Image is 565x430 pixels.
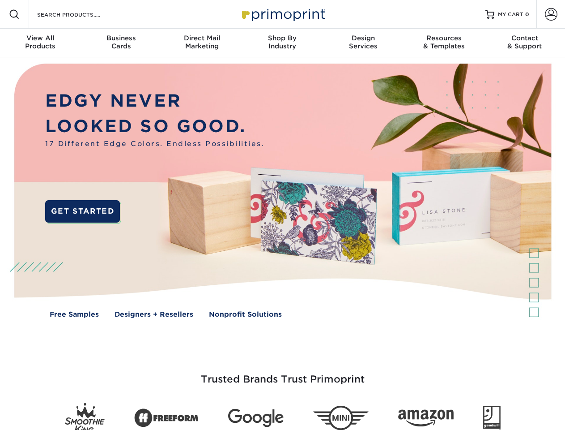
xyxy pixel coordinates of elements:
span: 17 Different Edge Colors. Endless Possibilities. [45,139,264,149]
a: Resources& Templates [404,29,484,57]
div: Industry [242,34,323,50]
img: Google [228,409,284,427]
a: BusinessCards [81,29,161,57]
p: LOOKED SO GOOD. [45,114,264,139]
a: Designers + Resellers [115,310,193,320]
img: Goodwill [483,406,501,430]
h3: Trusted Brands Trust Primoprint [21,352,544,396]
a: Shop ByIndustry [242,29,323,57]
a: Contact& Support [484,29,565,57]
div: & Templates [404,34,484,50]
span: Design [323,34,404,42]
span: Contact [484,34,565,42]
span: Resources [404,34,484,42]
span: 0 [525,11,529,17]
span: Shop By [242,34,323,42]
a: Direct MailMarketing [161,29,242,57]
div: & Support [484,34,565,50]
div: Cards [81,34,161,50]
a: GET STARTED [45,200,120,223]
a: Nonprofit Solutions [209,310,282,320]
input: SEARCH PRODUCTS..... [36,9,123,20]
span: Direct Mail [161,34,242,42]
p: EDGY NEVER [45,88,264,114]
span: Business [81,34,161,42]
img: Amazon [398,410,454,427]
span: MY CART [498,11,523,18]
div: Marketing [161,34,242,50]
a: DesignServices [323,29,404,57]
div: Services [323,34,404,50]
img: Primoprint [238,4,327,24]
a: Free Samples [50,310,99,320]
